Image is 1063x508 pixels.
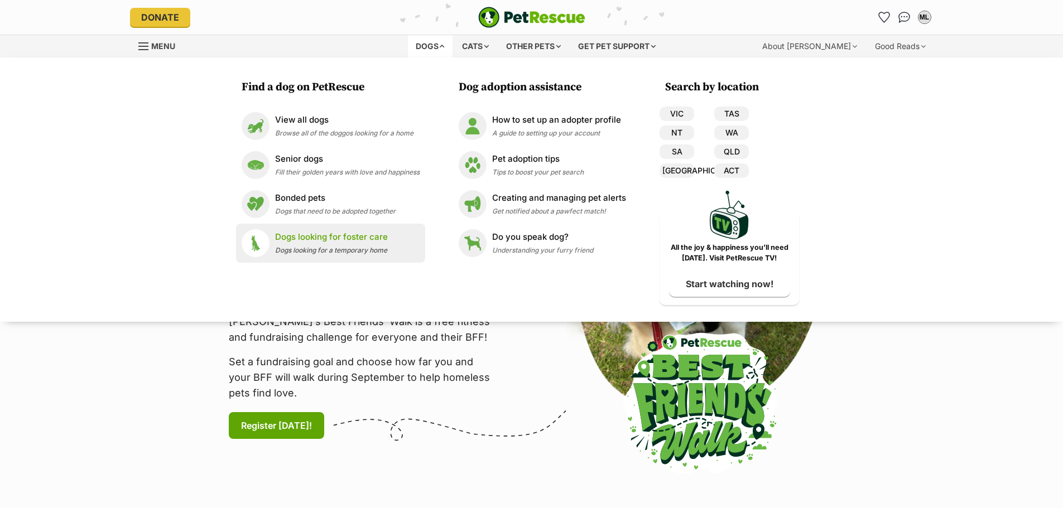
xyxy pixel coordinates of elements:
span: Tips to boost your pet search [492,168,584,176]
a: Do you speak dog? Do you speak dog? Understanding your furry friend [459,229,626,257]
p: Do you speak dog? [492,231,593,244]
span: Get notified about a pawfect match! [492,207,606,215]
img: PetRescue TV logo [710,191,749,239]
p: Pet adoption tips [492,153,584,166]
div: Cats [454,35,497,57]
h3: Search by location [665,80,799,95]
span: A guide to setting up your account [492,129,600,137]
a: [GEOGRAPHIC_DATA] [660,163,694,178]
p: Bonded pets [275,192,396,205]
img: Creating and managing pet alerts [459,190,487,218]
span: Understanding your furry friend [492,246,593,254]
a: Favourites [876,8,893,26]
a: Register [DATE]! [229,412,324,439]
a: PetRescue [478,7,585,28]
img: Senior dogs [242,151,270,179]
a: SA [660,144,694,159]
span: Dogs looking for a temporary home [275,246,387,254]
img: How to set up an adopter profile [459,112,487,140]
a: Donate [130,8,190,27]
a: NT [660,125,694,140]
h3: Find a dog on PetRescue [242,80,425,95]
a: Dogs looking for foster care Dogs looking for foster care Dogs looking for a temporary home [242,229,420,257]
span: Menu [151,41,175,51]
a: Creating and managing pet alerts Creating and managing pet alerts Get notified about a pawfect ma... [459,190,626,218]
a: Menu [138,35,183,55]
a: Pet adoption tips Pet adoption tips Tips to boost your pet search [459,151,626,179]
a: Conversations [896,8,913,26]
p: Set a fundraising goal and choose how far you and your BFF will walk during September to help hom... [229,354,497,401]
p: Creating and managing pet alerts [492,192,626,205]
a: How to set up an adopter profile How to set up an adopter profile A guide to setting up your account [459,112,626,140]
a: QLD [714,144,749,159]
img: chat-41dd97257d64d25036548639549fe6c8038ab92f7586957e7f3b1b290dea8141.svg [898,12,910,23]
a: TAS [714,107,749,121]
h3: Dog adoption assistance [459,80,632,95]
button: My account [916,8,934,26]
a: VIC [660,107,694,121]
a: WA [714,125,749,140]
img: Dogs looking for foster care [242,229,270,257]
p: Senior dogs [275,153,420,166]
a: Bonded pets Bonded pets Dogs that need to be adopted together [242,190,420,218]
img: Do you speak dog? [459,229,487,257]
div: ML [919,12,930,23]
p: Dogs looking for foster care [275,231,388,244]
div: Good Reads [867,35,934,57]
img: Bonded pets [242,190,270,218]
p: How to set up an adopter profile [492,114,621,127]
span: Browse all of the doggos looking for a home [275,129,413,137]
a: Senior dogs Senior dogs Fill their golden years with love and happiness [242,151,420,179]
a: Start watching now! [669,271,790,297]
ul: Account quick links [876,8,934,26]
p: View all dogs [275,114,413,127]
p: [PERSON_NAME]’s Best Friends' Walk is a free fitness and fundraising challenge for everyone and t... [229,314,497,345]
div: Get pet support [570,35,663,57]
span: Fill their golden years with love and happiness [275,168,420,176]
img: Pet adoption tips [459,151,487,179]
span: Register [DATE]! [241,419,312,432]
a: ACT [714,163,749,178]
div: Other pets [498,35,569,57]
p: All the joy & happiness you’ll need [DATE]. Visit PetRescue TV! [668,243,791,264]
div: About [PERSON_NAME] [754,35,865,57]
a: View all dogs View all dogs Browse all of the doggos looking for a home [242,112,420,140]
img: View all dogs [242,112,270,140]
img: logo-e224e6f780fb5917bec1dbf3a21bbac754714ae5b6737aabdf751b685950b380.svg [478,7,585,28]
div: Dogs [408,35,453,57]
span: Dogs that need to be adopted together [275,207,396,215]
